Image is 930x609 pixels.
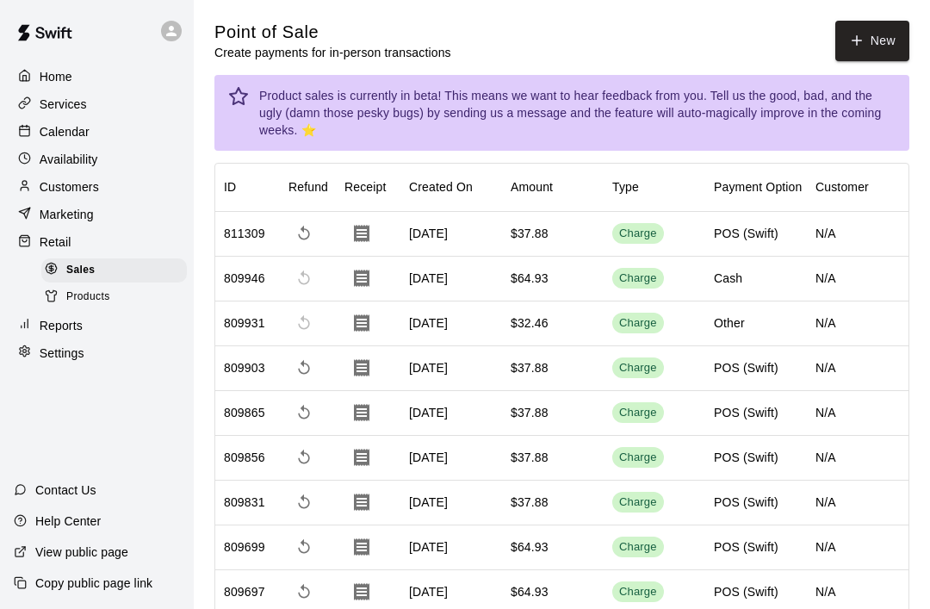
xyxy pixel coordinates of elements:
button: Download Receipt [344,216,379,251]
button: Download Receipt [344,261,379,295]
button: Download Receipt [344,306,379,340]
div: POS (Swift) [714,225,778,242]
div: Customer [815,163,869,211]
button: Download Receipt [344,485,379,519]
div: Created On [400,163,502,211]
button: Download Receipt [344,530,379,564]
a: Home [14,64,180,90]
div: $37.88 [511,449,549,466]
div: 809831 [224,494,265,511]
div: [DATE] [400,301,502,346]
div: [DATE] [400,525,502,570]
div: Charge [619,584,657,600]
div: N/A [807,391,908,436]
div: Refund [280,163,336,211]
div: [DATE] [400,212,502,257]
div: Sales [41,258,187,283]
div: Charge [619,450,657,466]
button: Download Receipt [344,395,379,430]
div: Other [714,314,745,332]
div: Charge [619,539,657,556]
div: Reports [14,313,180,339]
p: View public page [35,544,128,561]
span: Refund payment [288,397,319,428]
div: Type [612,163,639,211]
div: $37.88 [511,404,549,421]
span: Refund payment [288,352,319,383]
div: POS (Swift) [714,494,778,511]
div: Charge [619,315,657,332]
div: Charge [619,270,657,287]
div: 809931 [224,314,265,332]
div: Product sales is currently in beta! This means we want to hear feedback from you. Tell us the goo... [259,80,896,146]
div: 809697 [224,583,265,600]
a: Customers [14,174,180,200]
div: 809946 [224,270,265,287]
div: Receipt [336,163,400,211]
div: Settings [14,340,180,366]
div: [DATE] [400,346,502,391]
div: 809856 [224,449,265,466]
p: Marketing [40,206,94,223]
a: Products [41,283,194,310]
span: Sales [66,262,95,279]
div: [DATE] [400,481,502,525]
span: Refund payment [288,442,319,473]
div: Marketing [14,202,180,227]
span: Cannot make a refund for non card payments [288,263,319,294]
button: Download Receipt [344,440,379,475]
div: 811309 [224,225,265,242]
div: Payment Option [714,163,803,211]
p: Availability [40,151,98,168]
a: Availability [14,146,180,172]
div: 809865 [224,404,265,421]
div: N/A [807,525,908,570]
div: $64.93 [511,270,549,287]
div: [DATE] [400,436,502,481]
span: Refund payment [288,218,319,249]
p: Customers [40,178,99,196]
span: Refund payment [288,576,319,607]
div: Created On [409,163,473,211]
div: Receipt [344,163,387,211]
p: Help Center [35,513,101,530]
p: Retail [40,233,71,251]
div: Charge [619,226,657,242]
div: ID [215,163,280,211]
a: Services [14,91,180,117]
div: POS (Swift) [714,538,778,556]
div: $64.93 [511,538,549,556]
div: Refund [288,163,328,211]
div: POS (Swift) [714,449,778,466]
div: N/A [807,346,908,391]
div: Payment Option [705,163,807,211]
p: Settings [40,345,84,362]
div: [DATE] [400,257,502,301]
div: $64.93 [511,583,549,600]
p: Calendar [40,123,90,140]
div: Charge [619,360,657,376]
span: Refund payment [288,487,319,518]
span: Refund payment [288,531,319,562]
div: 809903 [224,359,265,376]
button: New [835,21,909,61]
div: Products [41,285,187,309]
a: Retail [14,229,180,255]
div: Amount [502,163,604,211]
a: Calendar [14,119,180,145]
div: N/A [807,481,908,525]
p: Home [40,68,72,85]
div: $37.88 [511,225,549,242]
div: N/A [807,212,908,257]
div: [DATE] [400,391,502,436]
p: Create payments for in-person transactions [214,44,451,61]
button: Download Receipt [344,351,379,385]
div: ID [224,163,236,211]
div: $32.46 [511,314,549,332]
p: Services [40,96,87,113]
